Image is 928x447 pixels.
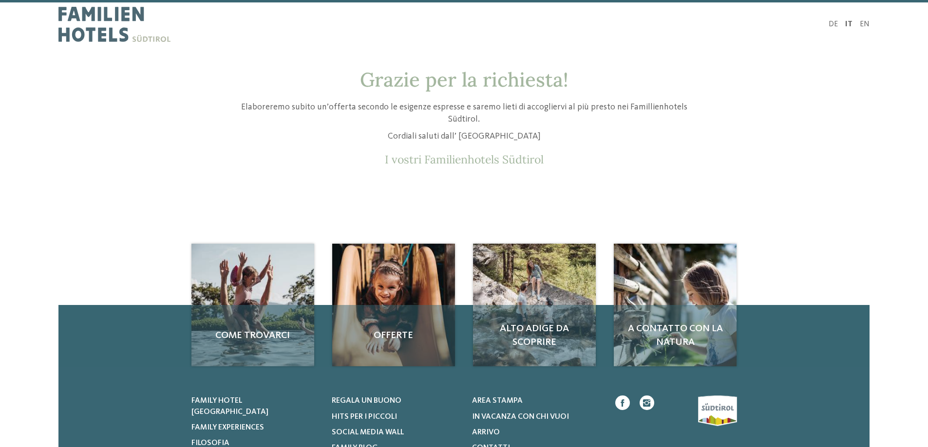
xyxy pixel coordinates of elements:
span: Hits per i piccoli [332,413,397,421]
span: Offerte [342,329,445,342]
span: Come trovarci [201,329,304,342]
a: Richiesta A contatto con la natura [614,244,737,366]
a: DE [829,20,838,28]
a: Family hotel [GEOGRAPHIC_DATA] [191,395,320,417]
a: Richiesta Offerte [332,244,455,366]
span: A contatto con la natura [624,322,727,349]
img: Richiesta [473,244,596,366]
span: Area stampa [472,397,523,405]
a: Hits per i piccoli [332,411,460,422]
a: Richiesta Alto Adige da scoprire [473,244,596,366]
img: Richiesta [614,244,737,366]
span: Filosofia [191,439,229,447]
a: Family experiences [191,422,320,433]
img: Richiesta [332,244,455,366]
a: In vacanza con chi vuoi [472,411,600,422]
p: Cordiali saluti dall’ [GEOGRAPHIC_DATA] [233,130,696,143]
p: I vostri Familienhotels Südtirol [233,153,696,166]
a: Arrivo [472,427,600,438]
a: IT [845,20,852,28]
span: In vacanza con chi vuoi [472,413,569,421]
span: Family experiences [191,424,264,431]
img: Richiesta [191,244,314,366]
a: Area stampa [472,395,600,406]
span: Arrivo [472,429,500,436]
a: EN [860,20,870,28]
span: Alto Adige da scoprire [483,322,586,349]
a: Richiesta Come trovarci [191,244,314,366]
span: Social Media Wall [332,429,404,436]
span: Family hotel [GEOGRAPHIC_DATA] [191,397,268,415]
a: Social Media Wall [332,427,460,438]
a: Regala un buono [332,395,460,406]
span: Grazie per la richiesta! [360,67,568,92]
span: Regala un buono [332,397,401,405]
p: Elaboreremo subito un’offerta secondo le esigenze espresse e saremo lieti di accogliervi al più p... [233,101,696,125]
